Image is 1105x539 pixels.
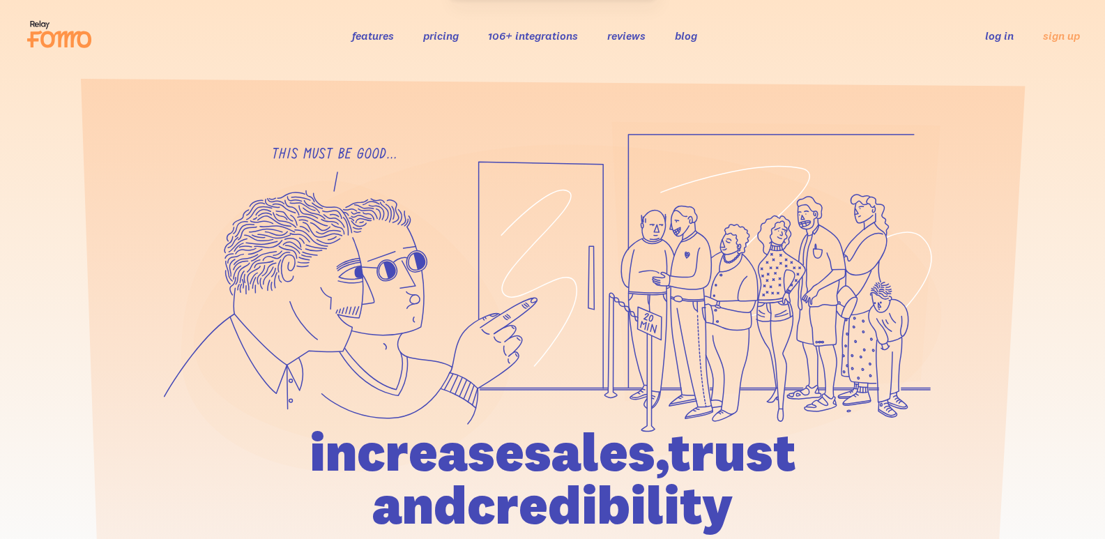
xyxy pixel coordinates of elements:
a: reviews [607,29,646,43]
a: sign up [1043,29,1080,43]
a: 106+ integrations [488,29,578,43]
h1: increase sales, trust and credibility [230,425,876,531]
a: pricing [423,29,459,43]
a: log in [985,29,1014,43]
a: blog [675,29,697,43]
a: features [352,29,394,43]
